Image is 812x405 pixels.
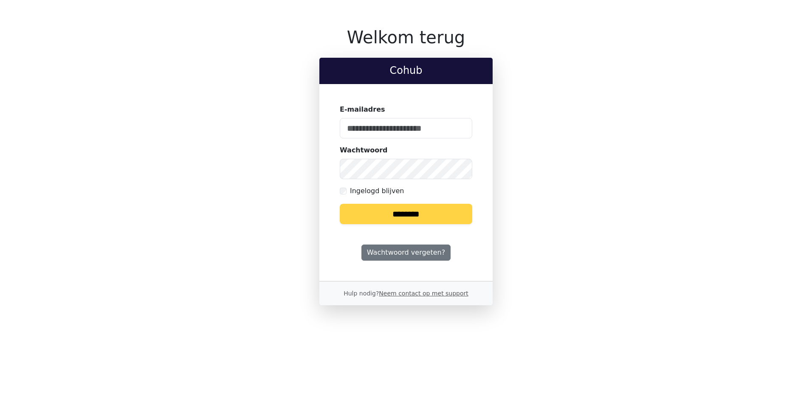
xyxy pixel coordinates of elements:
[340,145,388,155] label: Wachtwoord
[350,186,404,196] label: Ingelogd blijven
[361,245,451,261] a: Wachtwoord vergeten?
[319,27,493,48] h1: Welkom terug
[326,65,486,77] h2: Cohub
[344,290,468,297] small: Hulp nodig?
[340,104,385,115] label: E-mailadres
[379,290,468,297] a: Neem contact op met support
